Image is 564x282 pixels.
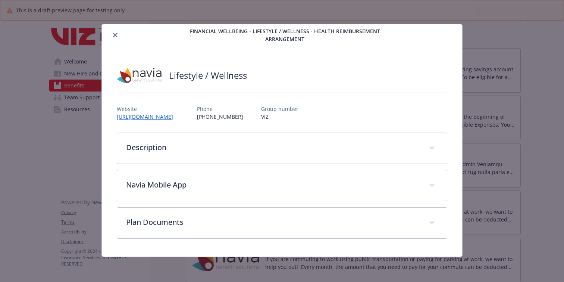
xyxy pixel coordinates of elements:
[117,208,447,238] div: Plan Documents
[169,69,247,82] h2: Lifestyle / Wellness
[126,217,420,228] p: Plan Documents
[117,113,179,120] a: [URL][DOMAIN_NAME]
[126,142,420,153] p: Description
[117,133,447,164] div: Description
[117,170,447,201] div: Navia Mobile App
[261,105,298,113] p: Group number
[126,179,420,190] p: Navia Mobile App
[117,105,179,113] p: Website
[197,105,243,113] p: Phone
[179,27,391,43] span: Financial Wellbeing - Lifestyle / Wellness - Health Reimbursement Arrangement
[117,64,162,87] img: Navia Benefit Solutions
[197,113,243,121] p: [PHONE_NUMBER]
[111,31,120,40] button: close
[56,24,508,257] div: details for plan Financial Wellbeing - Lifestyle / Wellness - Health Reimbursement Arrangement
[261,113,298,121] p: VIZ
